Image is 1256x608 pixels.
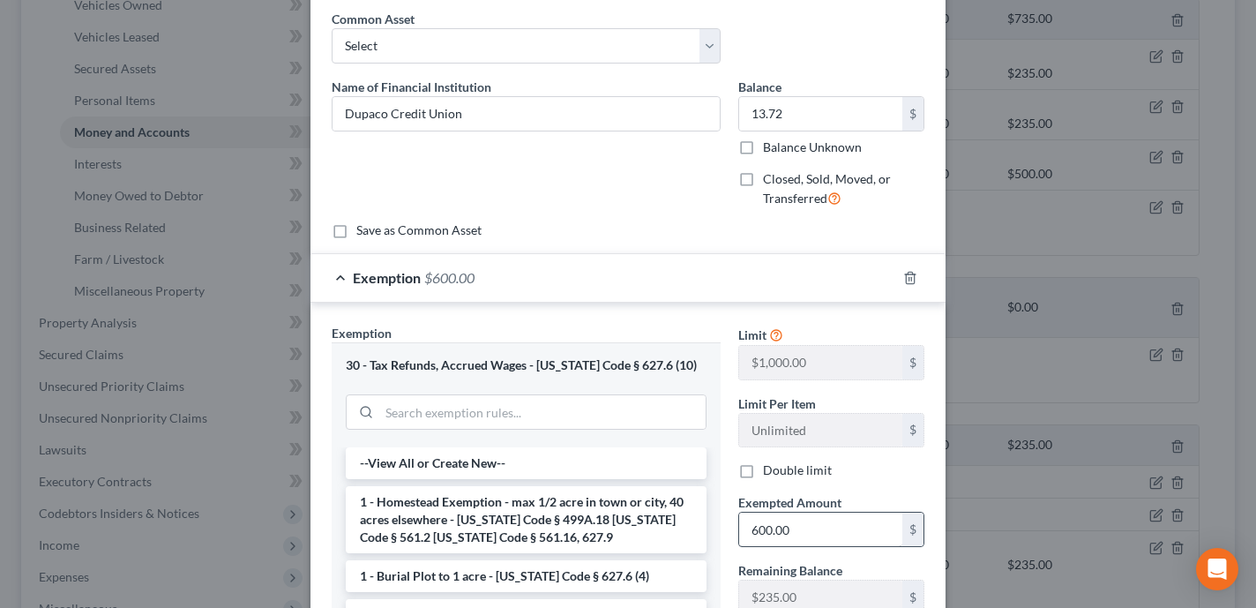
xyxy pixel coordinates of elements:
label: Balance [738,78,781,96]
span: Exempted Amount [738,495,841,510]
div: Open Intercom Messenger [1196,548,1238,590]
div: 30 - Tax Refunds, Accrued Wages - [US_STATE] Code § 627.6 (10) [346,357,706,374]
label: Balance Unknown [763,139,862,156]
span: Name of Financial Institution [332,79,491,94]
label: Limit Per Item [738,394,816,413]
input: Enter name... [333,97,720,131]
div: $ [902,414,923,447]
input: -- [739,346,902,379]
label: Remaining Balance [738,561,842,580]
label: Double limit [763,462,832,479]
input: -- [739,414,902,447]
li: 1 - Homestead Exemption - max 1/2 acre in town or city, 40 acres elsewhere - [US_STATE] Code § 49... [346,486,706,553]
div: $ [902,97,923,131]
input: 0.00 [739,97,902,131]
span: Exemption [353,269,421,286]
input: Search exemption rules... [379,395,706,429]
div: $ [902,513,923,546]
li: --View All or Create New-- [346,447,706,479]
label: Save as Common Asset [356,221,482,239]
span: Limit [738,327,766,342]
span: $600.00 [424,269,475,286]
li: 1 - Burial Plot to 1 acre - [US_STATE] Code § 627.6 (4) [346,560,706,592]
div: $ [902,346,923,379]
input: 0.00 [739,513,902,546]
span: Exemption [332,326,392,341]
span: Closed, Sold, Moved, or Transferred [763,171,891,206]
label: Common Asset [332,10,415,28]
